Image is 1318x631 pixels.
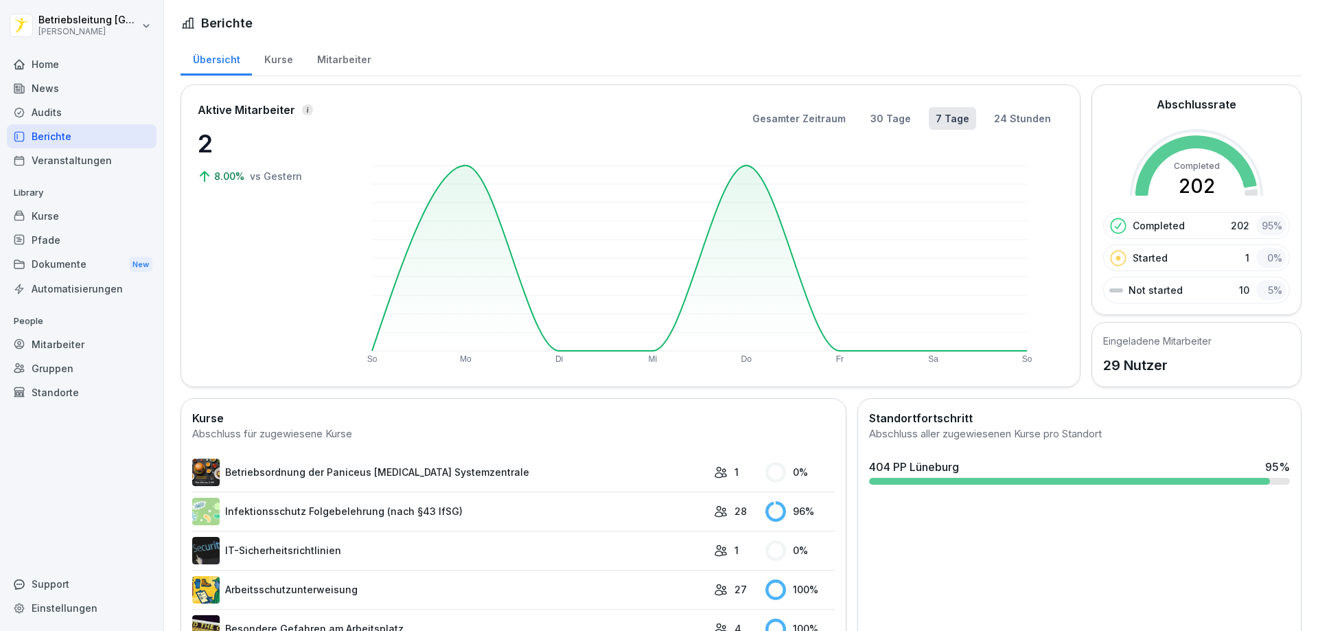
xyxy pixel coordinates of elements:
a: Arbeitsschutzunterweisung [192,576,707,604]
a: Kurse [252,41,305,76]
p: Not started [1129,283,1183,297]
p: 1 [735,543,739,558]
p: 1 [1245,251,1249,265]
button: 7 Tage [929,107,976,130]
div: 95 % [1256,216,1286,236]
a: Mitarbeiter [305,41,383,76]
div: Abschluss aller zugewiesenen Kurse pro Standort [869,426,1290,442]
text: Mi [649,354,658,364]
button: 24 Stunden [987,107,1058,130]
div: 404 PP Lüneburg [869,459,959,475]
div: New [129,257,152,273]
div: 0 % [765,540,835,561]
h2: Kurse [192,410,835,426]
h2: Standortfortschritt [869,410,1290,426]
text: Sa [928,354,938,364]
text: So [367,354,378,364]
a: News [7,76,157,100]
p: 29 Nutzer [1103,355,1212,376]
a: Infektionsschutz Folgebelehrung (nach §43 IfSG) [192,498,707,525]
p: vs Gestern [250,169,302,183]
a: IT-Sicherheitsrichtlinien [192,537,707,564]
p: Completed [1133,218,1185,233]
p: 27 [735,582,747,597]
button: 30 Tage [864,107,918,130]
div: Abschluss für zugewiesene Kurse [192,426,835,442]
p: 1 [735,465,739,479]
a: Betriebsordnung der Paniceus [MEDICAL_DATA] Systemzentrale [192,459,707,486]
text: Di [555,354,563,364]
p: Started [1133,251,1168,265]
p: 2 [198,125,335,162]
img: bgsrfyvhdm6180ponve2jajk.png [192,576,220,604]
text: Do [741,354,752,364]
a: Berichte [7,124,157,148]
img: msj3dytn6rmugecro9tfk5p0.png [192,537,220,564]
text: Fr [836,354,844,364]
img: tgff07aey9ahi6f4hltuk21p.png [192,498,220,525]
div: Support [7,572,157,596]
div: 5 % [1256,280,1286,300]
a: 404 PP Lüneburg95% [864,453,1295,490]
p: 10 [1239,283,1249,297]
a: Gruppen [7,356,157,380]
div: 0 % [1256,248,1286,268]
div: 96 % [765,501,835,522]
p: Library [7,182,157,204]
p: Betriebsleitung [GEOGRAPHIC_DATA] [38,14,139,26]
a: DokumenteNew [7,252,157,277]
div: 0 % [765,462,835,483]
a: Home [7,52,157,76]
p: Aktive Mitarbeiter [198,102,295,118]
text: Mo [460,354,472,364]
div: 100 % [765,580,835,600]
div: 95 % [1265,459,1290,475]
p: 202 [1231,218,1249,233]
a: Veranstaltungen [7,148,157,172]
button: Gesamter Zeitraum [745,107,853,130]
p: 28 [735,504,747,518]
h2: Abschlussrate [1157,96,1236,113]
a: Mitarbeiter [7,332,157,356]
a: Audits [7,100,157,124]
h1: Berichte [201,14,253,32]
a: Automatisierungen [7,277,157,301]
h5: Eingeladene Mitarbeiter [1103,334,1212,348]
img: erelp9ks1mghlbfzfpgfvnw0.png [192,459,220,486]
p: [PERSON_NAME] [38,27,139,36]
div: Dokumente [7,252,157,277]
a: Standorte [7,380,157,404]
a: Kurse [7,204,157,228]
a: Einstellungen [7,596,157,620]
p: 8.00% [214,169,247,183]
a: Übersicht [181,41,252,76]
a: Pfade [7,228,157,252]
text: So [1022,354,1032,364]
p: People [7,310,157,332]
